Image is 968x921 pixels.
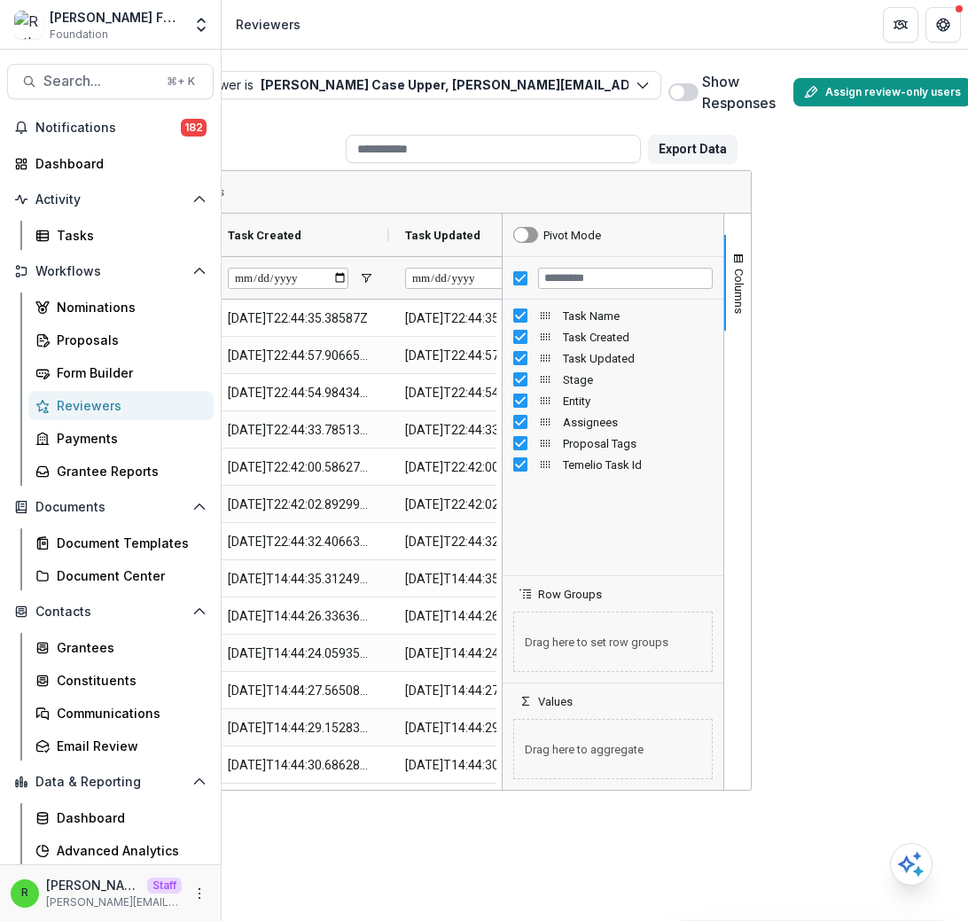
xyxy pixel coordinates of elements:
[228,229,301,242] span: Task Created
[405,268,526,289] input: Task Updated Filter Input
[35,264,185,279] span: Workflows
[35,605,185,620] span: Contacts
[7,113,214,142] button: Notifications182
[405,710,550,746] span: [DATE]T14:44:29.152898Z
[405,561,550,597] span: [DATE]T14:44:35.312546Z
[57,363,199,382] div: Form Builder
[563,437,713,450] span: Proposal Tags
[28,666,214,695] a: Constituents
[228,524,373,560] span: [DATE]T22:44:32.406635Z
[57,396,199,415] div: Reviewers
[189,7,214,43] button: Open entity switcher
[405,487,550,523] span: [DATE]T22:42:02.893123Z
[890,843,933,886] button: Open AI Assistant
[563,394,713,408] span: Entity
[35,121,181,136] span: Notifications
[7,64,214,99] button: Search...
[405,412,550,449] span: [DATE]T22:44:33.785206Z
[228,268,348,289] input: Task Created Filter Input
[503,433,723,454] div: Proposal Tags Column
[228,375,373,411] span: [DATE]T22:44:54.984346Z
[28,457,214,486] a: Grantee Reports
[228,487,373,523] span: [DATE]T22:42:02.892994Z
[538,695,573,708] span: Values
[228,412,373,449] span: [DATE]T22:44:33.785135Z
[7,257,214,285] button: Open Workflows
[405,229,480,242] span: Task Updated
[503,305,723,326] div: Task Name Column
[503,347,723,369] div: Task Updated Column
[28,836,214,865] a: Advanced Analytics
[57,429,199,448] div: Payments
[503,369,723,390] div: Stage Column
[7,597,214,626] button: Open Contacts
[228,636,373,672] span: [DATE]T14:44:24.059359Z
[189,883,210,904] button: More
[405,747,550,784] span: [DATE]T14:44:30.686345Z
[46,876,140,894] p: [PERSON_NAME]
[503,390,723,411] div: Entity Column
[57,638,199,657] div: Grantees
[28,293,214,322] a: Nominations
[405,636,550,672] span: [DATE]T14:44:24.059436Z
[50,8,182,27] div: [PERSON_NAME] Foundation
[228,338,373,374] span: [DATE]T22:44:57.906657Z
[35,192,185,207] span: Activity
[538,588,602,601] span: Row Groups
[28,424,214,453] a: Payments
[228,561,373,597] span: [DATE]T14:44:35.312498Z
[563,416,713,429] span: Assignees
[28,528,214,558] a: Document Templates
[14,11,43,39] img: Ruthwick Foundation
[7,768,214,796] button: Open Data & Reporting
[925,7,961,43] button: Get Help
[503,708,723,790] div: Values
[563,352,713,365] span: Task Updated
[228,673,373,709] span: [DATE]T14:44:27.565083Z
[503,326,723,347] div: Task Created Column
[57,462,199,480] div: Grantee Reports
[28,633,214,662] a: Grantees
[503,601,723,683] div: Row Groups
[57,808,199,827] div: Dashboard
[57,534,199,552] div: Document Templates
[57,704,199,722] div: Communications
[35,775,185,790] span: Data & Reporting
[174,71,661,99] button: Reviewer is[PERSON_NAME] Case Upper, [PERSON_NAME][EMAIL_ADDRESS][DOMAIN_NAME], [PERSON_NAME], [P...
[228,300,373,337] span: [DATE]T22:44:35.38587Z
[7,185,214,214] button: Open Activity
[503,454,723,475] div: Temelio Task Id Column
[28,699,214,728] a: Communications
[57,671,199,690] div: Constituents
[50,27,108,43] span: Foundation
[563,373,713,386] span: Stage
[702,71,776,113] label: Show Responses
[563,331,713,344] span: Task Created
[147,878,182,894] p: Staff
[7,149,214,178] a: Dashboard
[163,72,199,91] div: ⌘ + K
[228,747,373,784] span: [DATE]T14:44:30.686284Z
[503,411,723,433] div: Assignees Column
[7,493,214,521] button: Open Documents
[543,229,601,242] div: Pivot Mode
[405,524,550,560] span: [DATE]T22:44:32.406707Z
[538,268,713,289] input: Filter Columns Input
[228,710,373,746] span: [DATE]T14:44:29.152839Z
[732,269,746,314] span: Columns
[57,331,199,349] div: Proposals
[513,612,713,672] span: Drag here to set row groups
[228,449,373,486] span: [DATE]T22:42:00.586276Z
[57,298,199,316] div: Nominations
[503,305,723,475] div: Column List 8 Columns
[648,135,738,163] button: Export Data
[883,7,918,43] button: Partners
[43,73,156,90] span: Search...
[405,673,550,709] span: [DATE]T14:44:27.565144Z
[405,375,550,411] span: [DATE]T22:44:54.984426Z
[28,561,214,590] a: Document Center
[563,458,713,472] span: Temelio Task Id
[57,566,199,585] div: Document Center
[28,391,214,420] a: Reviewers
[35,154,199,173] div: Dashboard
